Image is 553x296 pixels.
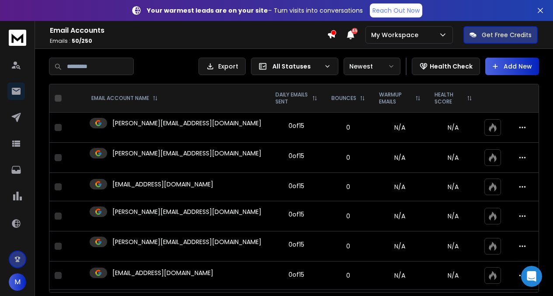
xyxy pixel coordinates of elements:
button: Add New [485,58,539,75]
div: 0 of 15 [289,121,304,130]
button: M [9,273,26,291]
h1: Email Accounts [50,25,327,36]
p: WARMUP EMAILS [379,91,412,105]
div: 0 of 15 [289,210,304,219]
div: 0 of 15 [289,270,304,279]
p: 0 [330,242,367,251]
span: 45 [351,28,358,34]
td: N/A [372,113,428,143]
p: 0 [330,182,367,191]
p: N/A [433,182,474,191]
p: [EMAIL_ADDRESS][DOMAIN_NAME] [112,180,213,189]
a: Reach Out Now [370,3,422,17]
p: [PERSON_NAME][EMAIL_ADDRESS][DOMAIN_NAME] [112,237,261,246]
p: 0 [330,212,367,220]
p: [EMAIL_ADDRESS][DOMAIN_NAME] [112,268,213,277]
img: logo [9,30,26,46]
p: 0 [330,271,367,280]
p: My Workspace [371,31,422,39]
td: N/A [372,143,428,173]
p: N/A [433,153,474,162]
p: HEALTH SCORE [435,91,463,105]
p: N/A [433,123,474,132]
p: N/A [433,242,474,251]
div: 0 of 15 [289,151,304,160]
div: Open Intercom Messenger [521,266,542,287]
span: 50 / 250 [72,37,92,45]
td: N/A [372,231,428,262]
p: N/A [433,271,474,280]
p: Health Check [430,62,473,71]
p: DAILY EMAILS SENT [275,91,308,105]
button: Get Free Credits [463,26,538,44]
div: EMAIL ACCOUNT NAME [91,95,158,102]
p: [PERSON_NAME][EMAIL_ADDRESS][DOMAIN_NAME] [112,119,261,127]
p: All Statuses [272,62,320,71]
div: 0 of 15 [289,182,304,190]
p: 0 [330,123,367,132]
p: Emails : [50,38,327,45]
p: N/A [433,212,474,220]
td: N/A [372,173,428,201]
button: Export [198,58,246,75]
p: BOUNCES [331,95,356,102]
button: Health Check [412,58,480,75]
p: Get Free Credits [482,31,532,39]
strong: Your warmest leads are on your site [147,6,268,15]
p: [PERSON_NAME][EMAIL_ADDRESS][DOMAIN_NAME] [112,149,261,158]
td: N/A [372,262,428,290]
td: N/A [372,201,428,231]
p: 0 [330,153,367,162]
p: [PERSON_NAME][EMAIL_ADDRESS][DOMAIN_NAME] [112,207,261,216]
div: 0 of 15 [289,240,304,249]
button: Newest [344,58,400,75]
p: Reach Out Now [372,6,420,15]
p: – Turn visits into conversations [147,6,363,15]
